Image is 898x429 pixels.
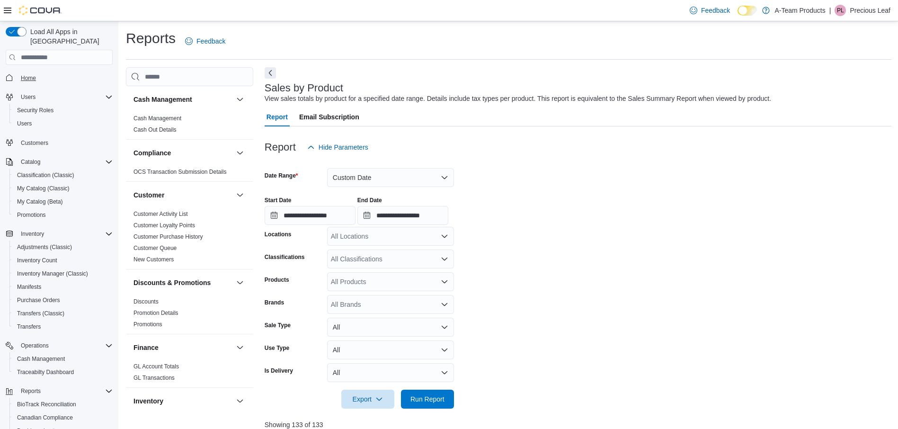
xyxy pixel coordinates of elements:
[234,189,246,201] button: Customer
[13,118,36,129] a: Users
[265,299,284,306] label: Brands
[17,71,113,83] span: Home
[9,352,116,366] button: Cash Management
[133,396,232,406] button: Inventory
[2,136,116,150] button: Customers
[9,411,116,424] button: Canadian Compliance
[17,211,46,219] span: Promotions
[441,232,448,240] button: Open list of options
[357,206,448,225] input: Press the down key to open a popover containing a calendar.
[133,309,178,317] span: Promotion Details
[13,105,113,116] span: Security Roles
[17,270,88,277] span: Inventory Manager (Classic)
[13,105,57,116] a: Security Roles
[265,82,343,94] h3: Sales by Product
[441,278,448,286] button: Open list of options
[13,209,113,221] span: Promotions
[133,374,175,382] span: GL Transactions
[835,5,846,16] div: Precious Leaf
[133,343,232,352] button: Finance
[9,307,116,320] button: Transfers (Classic)
[21,158,40,166] span: Catalog
[9,280,116,294] button: Manifests
[17,171,74,179] span: Classification (Classic)
[133,321,162,328] a: Promotions
[19,6,62,15] img: Cova
[401,390,454,409] button: Run Report
[126,361,253,387] div: Finance
[21,93,36,101] span: Users
[133,244,177,252] span: Customer Queue
[17,283,41,291] span: Manifests
[9,208,116,222] button: Promotions
[9,267,116,280] button: Inventory Manager (Classic)
[133,233,203,241] span: Customer Purchase History
[17,310,64,317] span: Transfers (Classic)
[17,228,113,240] span: Inventory
[234,342,246,353] button: Finance
[21,342,49,349] span: Operations
[21,139,48,147] span: Customers
[17,385,44,397] button: Reports
[133,363,179,370] a: GL Account Totals
[9,241,116,254] button: Adjustments (Classic)
[686,1,734,20] a: Feedback
[13,412,113,423] span: Canadian Compliance
[13,295,64,306] a: Purchase Orders
[327,363,454,382] button: All
[13,399,113,410] span: BioTrack Reconciliation
[133,95,232,104] button: Cash Management
[133,210,188,218] span: Customer Activity List
[13,209,50,221] a: Promotions
[327,318,454,337] button: All
[133,148,232,158] button: Compliance
[319,143,368,152] span: Hide Parameters
[234,147,246,159] button: Compliance
[265,142,296,153] h3: Report
[441,255,448,263] button: Open list of options
[265,231,292,238] label: Locations
[21,387,41,395] span: Reports
[13,170,113,181] span: Classification (Classic)
[13,241,76,253] a: Adjustments (Classic)
[17,228,48,240] button: Inventory
[17,340,53,351] button: Operations
[27,27,113,46] span: Load All Apps in [GEOGRAPHIC_DATA]
[133,115,181,122] a: Cash Management
[265,206,356,225] input: Press the down key to open a popover containing a calendar.
[13,268,113,279] span: Inventory Manager (Classic)
[13,295,113,306] span: Purchase Orders
[850,5,890,16] p: Precious Leaf
[13,255,113,266] span: Inventory Count
[13,308,68,319] a: Transfers (Classic)
[133,310,178,316] a: Promotion Details
[837,5,844,16] span: PL
[133,298,159,305] a: Discounts
[17,120,32,127] span: Users
[9,294,116,307] button: Purchase Orders
[133,126,177,134] span: Cash Out Details
[9,117,116,130] button: Users
[133,278,232,287] button: Discounts & Promotions
[13,366,78,378] a: Traceabilty Dashboard
[13,183,73,194] a: My Catalog (Classic)
[13,399,80,410] a: BioTrack Reconciliation
[133,190,164,200] h3: Customer
[265,67,276,79] button: Next
[303,138,372,157] button: Hide Parameters
[17,401,76,408] span: BioTrack Reconciliation
[133,126,177,133] a: Cash Out Details
[13,412,77,423] a: Canadian Compliance
[9,254,116,267] button: Inventory Count
[13,353,69,365] a: Cash Management
[133,256,174,263] span: New Customers
[13,281,45,293] a: Manifests
[126,113,253,139] div: Cash Management
[441,301,448,308] button: Open list of options
[13,268,92,279] a: Inventory Manager (Classic)
[2,384,116,398] button: Reports
[17,296,60,304] span: Purchase Orders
